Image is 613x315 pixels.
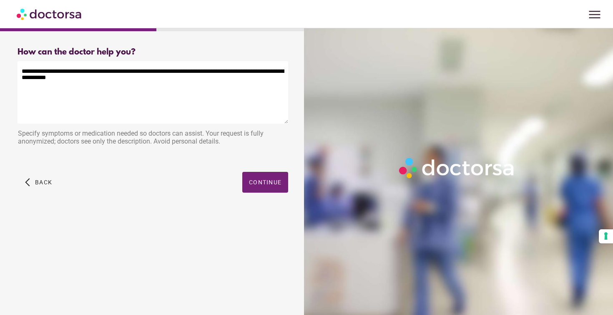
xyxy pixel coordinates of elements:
[22,172,55,193] button: arrow_back_ios Back
[18,47,288,57] div: How can the doctor help you?
[599,229,613,243] button: Your consent preferences for tracking technologies
[249,179,281,186] span: Continue
[18,125,288,151] div: Specify symptoms or medication needed so doctors can assist. Your request is fully anonymized; do...
[35,179,52,186] span: Back
[17,5,83,23] img: Doctorsa.com
[396,154,518,182] img: Logo-Doctorsa-trans-White-partial-flat.png
[242,172,288,193] button: Continue
[587,7,603,22] span: menu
